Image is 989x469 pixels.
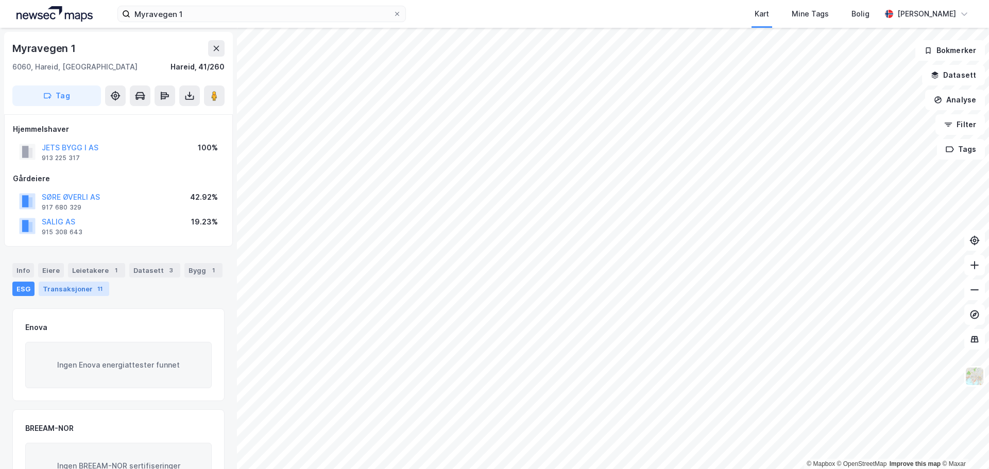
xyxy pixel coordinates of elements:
div: Kart [755,8,769,20]
button: Datasett [922,65,985,85]
div: Ingen Enova energiattester funnet [25,342,212,388]
div: 42.92% [190,191,218,203]
div: Hareid, 41/260 [170,61,225,73]
div: Kontrollprogram for chat [937,420,989,469]
a: Mapbox [807,460,835,467]
div: 3 [166,265,176,275]
div: Leietakere [68,263,125,277]
div: 100% [198,142,218,154]
button: Bokmerker [915,40,985,61]
div: Enova [25,321,47,334]
button: Analyse [925,90,985,110]
div: Info [12,263,34,277]
div: 11 [95,284,105,294]
div: Eiere [38,263,64,277]
button: Tags [937,139,985,160]
button: Filter [935,114,985,135]
div: 917 680 329 [42,203,81,212]
div: Hjemmelshaver [13,123,224,135]
img: Z [965,367,984,386]
div: Myravegen 1 [12,40,78,57]
div: 913 225 317 [42,154,80,162]
div: Bolig [851,8,869,20]
iframe: Chat Widget [937,420,989,469]
input: Søk på adresse, matrikkel, gårdeiere, leietakere eller personer [130,6,393,22]
a: Improve this map [890,460,941,467]
div: 6060, Hareid, [GEOGRAPHIC_DATA] [12,61,138,73]
div: Gårdeiere [13,172,224,185]
div: 1 [111,265,121,275]
div: 19.23% [191,216,218,228]
div: ESG [12,282,35,296]
div: 1 [208,265,218,275]
div: Datasett [129,263,180,277]
div: Mine Tags [792,8,829,20]
div: BREEAM-NOR [25,422,74,435]
a: OpenStreetMap [837,460,887,467]
div: 915 308 643 [42,228,82,236]
div: Bygg [184,263,223,277]
div: Transaksjoner [39,282,109,296]
button: Tag [12,85,101,106]
img: logo.a4113a55bc3d86da70a041830d287a7e.svg [16,6,93,22]
div: [PERSON_NAME] [897,8,956,20]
